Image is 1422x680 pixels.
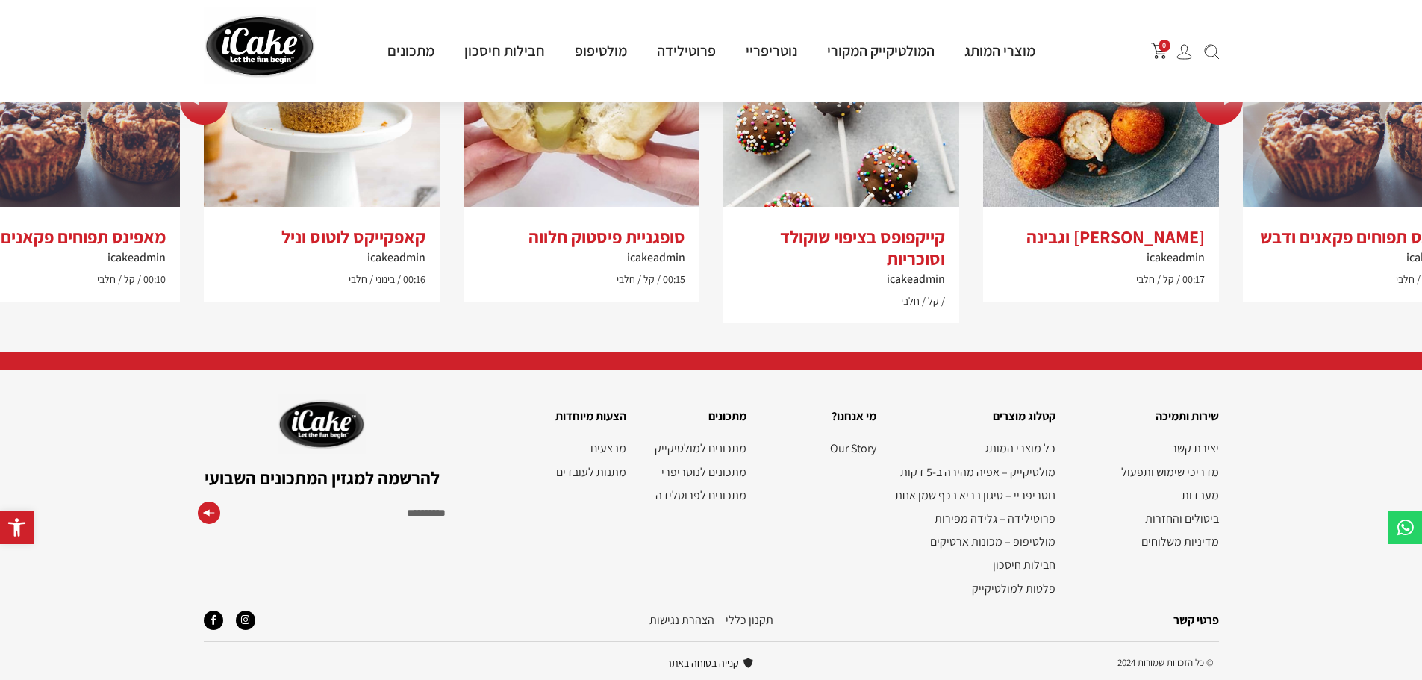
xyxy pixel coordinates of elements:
[1136,272,1155,286] span: חלבי
[503,441,626,478] nav: תפריט
[369,272,395,286] span: בינוני
[1151,43,1167,59] img: shopping-cart.png
[1070,534,1218,549] a: מדיניות משלוחים
[464,195,699,302] a: סופגניית פיסטוק חלווהicakeadmin00:15 קל חלבי
[896,657,1214,669] h2: © כל הזכויות שמורות 2024
[372,41,449,60] a: מתכונים
[1070,441,1218,549] nav: תפריט
[1070,488,1218,502] a: מעבדות
[137,272,166,286] span: 00:10
[1396,272,1415,286] span: חלבי
[983,195,1219,302] a: [PERSON_NAME] וגבינהicakeadmin00:17 קל חלבי
[198,469,446,487] h2: להרשמה למגזין המתכונים השבועי
[997,250,1205,264] h6: icakeadmin
[1070,407,1218,426] h2: שירות ותמיכה
[1173,612,1219,628] a: פרטי קשר
[1159,40,1170,52] span: 0
[397,272,425,286] span: 00:16
[204,195,440,302] a: קאפקייקס לוטוס ונילicakeadmin00:16 בינוני חלבי
[641,407,747,426] h2: מתכונים
[1070,465,1218,479] a: מדריכי שימוש ותפעול
[737,226,945,269] h3: קייקפופס בציפוי שוקולד וסוכריות
[641,441,747,502] nav: תפריט
[761,441,876,455] a: Our Story
[891,465,1056,479] a: מולטיקייק – אפיה מהירה ב-5 דקות
[723,195,959,323] a: קייקפופס בציפוי שוקולד וסוכריותicakeadmin קל חלבי
[642,41,731,60] a: פרוטילידה
[449,41,560,60] a: חבילות חיסכון
[997,226,1205,248] h3: [PERSON_NAME] וגבינה
[503,407,626,426] h2: הצעות מיוחדות
[503,465,626,479] a: מתנות לעובדים
[478,250,685,264] h6: icakeadmin
[922,294,939,308] span: קל
[657,272,685,286] span: 00:15
[641,441,747,455] a: מתכונים למולטיקייק
[891,441,1056,595] nav: תפריט
[901,294,920,308] span: חלבי
[1070,441,1218,455] a: יצירת קשר
[617,272,635,286] span: חלבי
[641,488,747,502] a: מתכונים לפרוטלידה
[726,612,773,628] a: תקנון‭ ‬כללי
[667,653,743,673] span: קנייה בטוחה באתר
[1151,43,1167,59] button: פתח עגלת קניות צדדית
[118,272,135,286] span: קל
[218,226,425,248] h3: קאפקייקס לוטוס וניל
[1157,272,1174,286] span: קל
[891,534,1056,549] a: מולטיפופ – מכונות ארטיקים
[731,41,812,60] a: נוטריפריי
[891,558,1056,572] a: חבילות חיסכון
[1176,272,1205,286] span: 00:17
[761,441,876,455] nav: תפריט
[949,41,1050,60] a: מוצרי המותג
[641,465,747,479] a: מתכונים לנוטריפרי
[891,581,1056,596] a: פלטות למולטיקייק
[97,272,116,286] span: חלבי
[503,441,626,455] a: מבצעים
[1070,511,1218,525] a: ביטולים והחזרות
[637,272,655,286] span: קל
[891,407,1056,426] h2: קטלוג מוצרים
[737,272,945,286] h6: icakeadmin
[891,441,1056,455] a: כל מוצרי המותג
[812,41,949,60] a: המולטיקייק המקורי
[891,488,1056,502] a: נוטריפריי – טיגון בריא בכף שמן אחת
[560,41,642,60] a: מולטיפופ
[349,272,367,286] span: חלבי
[649,612,714,628] a: הצהרת נגישות
[478,226,685,248] h3: סופגניית פיסטוק חלווה
[218,250,425,264] h6: icakeadmin
[891,511,1056,525] a: פרוטילידה – גלידה מפירות
[761,407,876,426] h2: מי אנחנו?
